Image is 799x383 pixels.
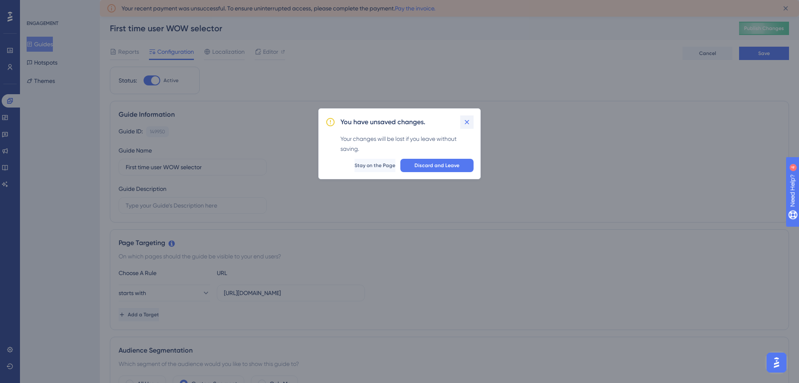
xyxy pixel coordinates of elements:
div: 4 [58,4,60,11]
span: Need Help? [20,2,52,12]
iframe: UserGuiding AI Assistant Launcher [764,350,789,375]
span: Discard and Leave [414,162,459,169]
h2: You have unsaved changes. [340,117,425,127]
div: Your changes will be lost if you leave without saving. [340,134,474,154]
span: Stay on the Page [355,162,395,169]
